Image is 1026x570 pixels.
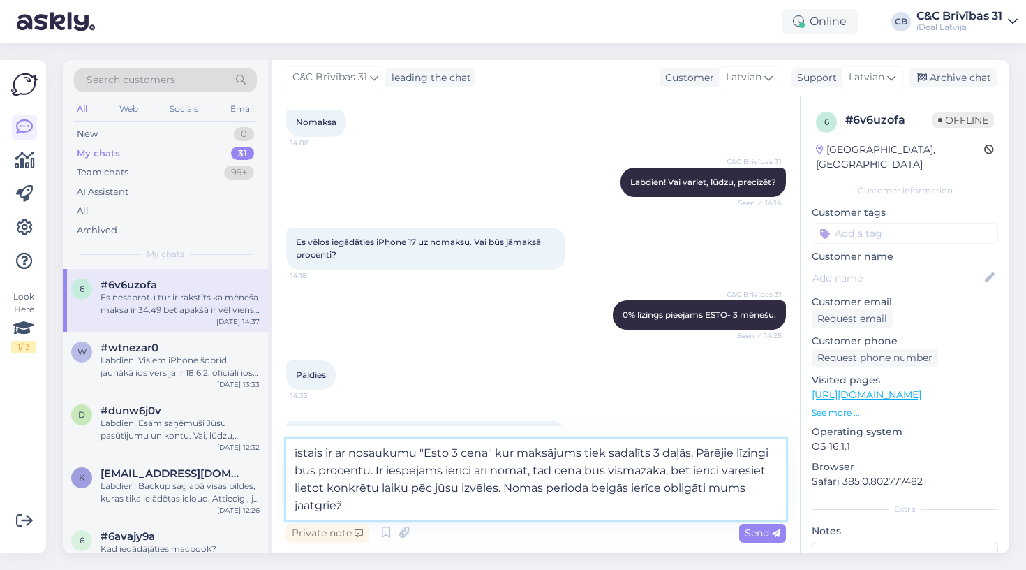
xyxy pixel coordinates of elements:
[77,166,128,180] div: Team chats
[77,127,98,141] div: New
[812,309,893,328] div: Request email
[630,177,776,187] span: Labdien! Vai variet, lūdzu, precizēt?
[916,10,1002,22] div: C&C Brīvības 31
[101,342,158,354] span: #wtnezar0
[782,9,858,34] div: Online
[916,10,1018,33] a: C&C Brīvības 31iDeal Latvija
[812,460,998,474] p: Browser
[77,346,87,357] span: w
[729,198,782,208] span: Seen ✓ 14:14
[812,407,998,419] p: See more ...
[217,442,260,453] div: [DATE] 12:32
[231,147,254,161] div: 31
[101,417,260,442] div: Labdien! Esam saņēmuši Jūsu pasūtījumu un kontu. Vai, lūdzu, variet norādīt savu vārdu uzvārdu, l...
[101,480,260,505] div: Labdien! Backup saglabā visas bildes, kuras tika ielādētas icloud. Attiecīgi, ja visi attēli neti...
[727,289,782,300] span: C&C Brīvības 31
[812,184,998,197] div: Customer information
[916,22,1002,33] div: iDeal Latvija
[290,390,343,401] span: 14:33
[217,379,260,390] div: [DATE] 13:33
[101,291,260,316] div: Es nesaprotu tur ir rakstīts ka mēneša maksa ir 34.49 bet apakšā ir vēl viens ir ap 50 kurš ir īs...
[745,527,780,539] span: Send
[812,524,998,539] p: Notes
[147,248,184,261] span: My chats
[812,474,998,489] p: Safari 385.0.802777482
[909,68,997,87] div: Archive chat
[816,142,984,172] div: [GEOGRAPHIC_DATA], [GEOGRAPHIC_DATA]
[77,185,128,199] div: AI Assistant
[812,295,998,309] p: Customer email
[74,100,90,118] div: All
[101,354,260,379] div: Labdien! Visiem iPhone šobrīd jaunākā ios versija ir 18.6.2. oficiāli ios 26 būs no 15. septembra
[217,505,260,516] div: [DATE] 12:26
[727,156,782,167] span: C&C Brīvības 31
[77,204,89,218] div: All
[11,291,36,353] div: Look Here
[296,117,336,127] span: Nomaksa
[228,100,257,118] div: Email
[296,237,543,260] span: Es vēlos iegādāties iPhone 17 uz nomaksu. Vai būs jāmaksā procenti?
[224,166,254,180] div: 99+
[891,12,911,31] div: CB
[216,316,260,327] div: [DATE] 14:37
[101,404,161,417] span: #dunw6j0v
[824,117,829,127] span: 6
[623,309,776,320] span: 0% līzings pieejams ESTO- 3 mēnešu.
[78,409,85,420] span: d
[296,370,326,380] span: Paldies
[286,439,786,520] textarea: īstais ir ar nosaukumu "Esto 3 cena" kur maksājums tiek sadalīts 3 daļās. Pārējie līzingi būs pro...
[80,535,84,546] span: 6
[101,467,246,480] span: katelo1721@gmail.com
[726,70,761,85] span: Latvian
[79,472,85,483] span: k
[87,73,175,87] span: Search customers
[812,270,982,286] input: Add name
[77,224,117,237] div: Archived
[849,70,884,85] span: Latvian
[812,205,998,220] p: Customer tags
[812,223,998,244] input: Add a tag
[932,112,994,128] span: Offline
[101,530,155,543] span: #6avajy9a
[812,503,998,516] div: Extra
[812,349,938,367] div: Request phone number
[11,341,36,353] div: 1 / 3
[729,330,782,341] span: Seen ✓ 14:25
[812,249,998,264] p: Customer name
[80,284,84,294] span: 6
[101,279,157,291] span: #6v6uzofa
[812,388,921,401] a: [URL][DOMAIN_NAME]
[791,71,837,85] div: Support
[286,524,369,543] div: Private note
[101,543,260,555] div: Kad iegādājāties macbook?
[660,71,714,85] div: Customer
[234,127,254,141] div: 0
[11,71,38,98] img: Askly Logo
[812,373,998,388] p: Visited pages
[812,334,998,349] p: Customer phone
[290,138,343,148] span: 14:08
[812,425,998,439] p: Operating system
[845,112,932,129] div: # 6v6uzofa
[292,70,367,85] span: C&C Brīvības 31
[290,270,343,281] span: 14:18
[77,147,120,161] div: My chats
[167,100,201,118] div: Socials
[812,439,998,454] p: OS 16.1.1
[386,71,471,85] div: leading the chat
[117,100,141,118] div: Web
